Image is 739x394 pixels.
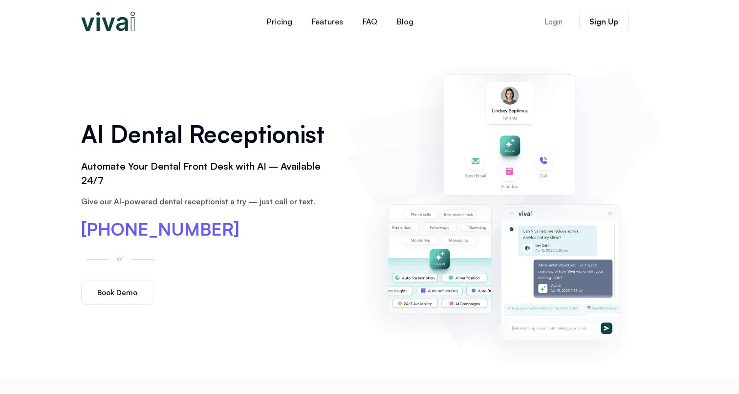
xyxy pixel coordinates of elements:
[589,18,618,25] span: Sign Up
[579,12,629,31] a: Sign Up
[302,10,353,33] a: Features
[97,289,137,296] span: Book Demo
[81,117,333,151] h1: AI Dental Receptionist
[81,159,333,188] h2: Automate Your Dental Front Desk with AI – Available 24/7
[257,10,302,33] a: Pricing
[533,12,574,31] a: Login
[198,10,482,33] nav: Menu
[114,253,126,264] p: or
[387,10,423,33] a: Blog
[81,196,333,207] p: Give our AI-powered dental receptionist a try — just call or text.
[81,220,239,238] a: [PHONE_NUMBER]
[353,10,387,33] a: FAQ
[81,281,153,305] a: Book Demo
[348,53,658,369] img: AI dental receptionist dashboard – virtual receptionist dental office
[544,18,563,25] span: Login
